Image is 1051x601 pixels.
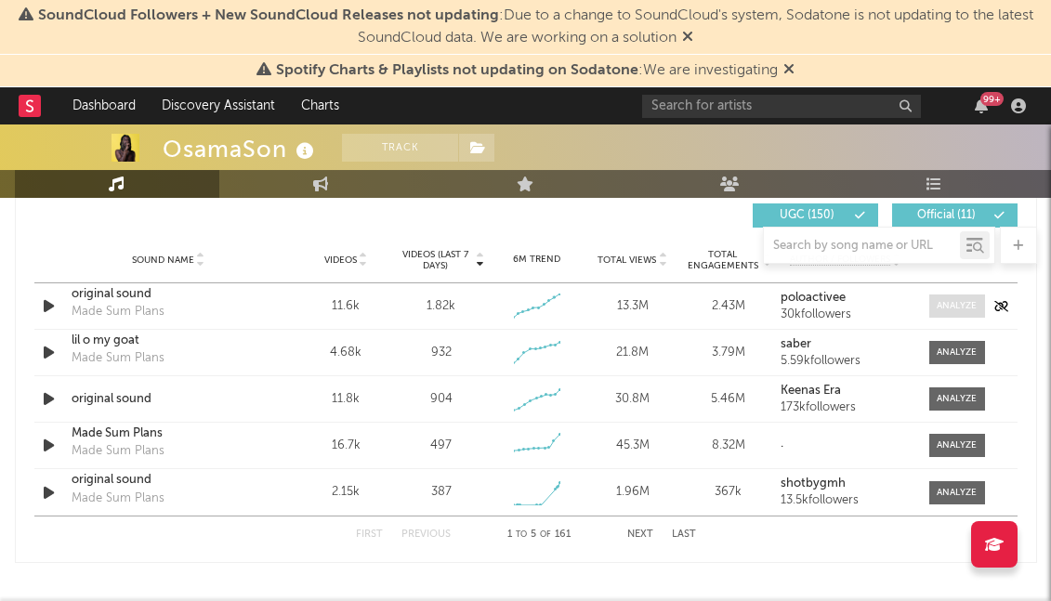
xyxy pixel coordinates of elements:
a: original sound [72,390,266,409]
button: Track [342,134,458,162]
span: : We are investigating [276,63,778,78]
a: Keenas Era [781,385,910,398]
div: OsamaSon [163,134,319,164]
div: 1.96M [589,483,676,502]
span: to [516,530,527,539]
a: Charts [288,87,352,124]
button: Official(11) [892,203,1018,228]
div: 30k followers [781,308,910,321]
strong: poloactivee [781,292,846,304]
strong: saber [781,338,811,350]
a: original sound [72,471,266,490]
button: Next [627,529,653,540]
button: Previous [401,529,451,540]
strong: shotbygmh [781,477,846,490]
a: poloactivee [781,292,910,305]
a: Made Sum Plans [72,425,266,443]
a: Discovery Assistant [149,87,288,124]
a: lil o my goat [72,332,266,350]
div: 5.46M [685,390,771,409]
span: Dismiss [783,63,795,78]
button: Last [672,529,696,540]
div: 4.68k [303,344,389,362]
a: Dashboard [59,87,149,124]
a: . [781,438,910,451]
div: 932 [431,344,452,362]
div: 2.15k [303,483,389,502]
div: 16.7k [303,437,389,455]
span: of [540,530,551,539]
span: Official ( 11 ) [904,210,990,221]
a: saber [781,338,910,351]
div: 387 [431,483,452,502]
div: 8.32M [685,437,771,455]
span: SoundCloud Followers + New SoundCloud Releases not updating [38,8,499,23]
div: 5.59k followers [781,355,910,368]
div: 11.6k [303,297,389,316]
div: 2.43M [685,297,771,316]
div: Made Sum Plans [72,490,164,508]
div: 904 [430,390,453,409]
div: 1.82k [427,297,455,316]
div: 13.5k followers [781,494,910,507]
span: Dismiss [682,31,693,46]
div: 13.3M [589,297,676,316]
div: 21.8M [589,344,676,362]
strong: . [781,438,783,450]
button: 99+ [975,98,988,113]
div: 1 5 161 [488,524,590,546]
div: 173k followers [781,401,910,414]
div: 3.79M [685,344,771,362]
div: 497 [430,437,452,455]
button: UGC(150) [753,203,878,228]
div: Made Sum Plans [72,303,164,321]
div: 367k [685,483,771,502]
button: First [356,529,383,540]
div: 11.8k [303,390,389,409]
div: 99 + [980,92,1004,106]
div: 30.8M [589,390,676,409]
div: Made Sum Plans [72,442,164,461]
span: UGC ( 150 ) [765,210,850,221]
input: Search for artists [642,95,921,118]
span: Spotify Charts & Playlists not updating on Sodatone [276,63,638,78]
strong: Keenas Era [781,385,841,397]
input: Search by song name or URL [764,239,960,254]
a: shotbygmh [781,477,910,490]
div: Made Sum Plans [72,349,164,368]
a: original sound [72,285,266,304]
span: : Due to a change to SoundCloud's system, Sodatone is not updating to the latest SoundCloud data.... [38,8,1033,46]
div: 45.3M [589,437,676,455]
